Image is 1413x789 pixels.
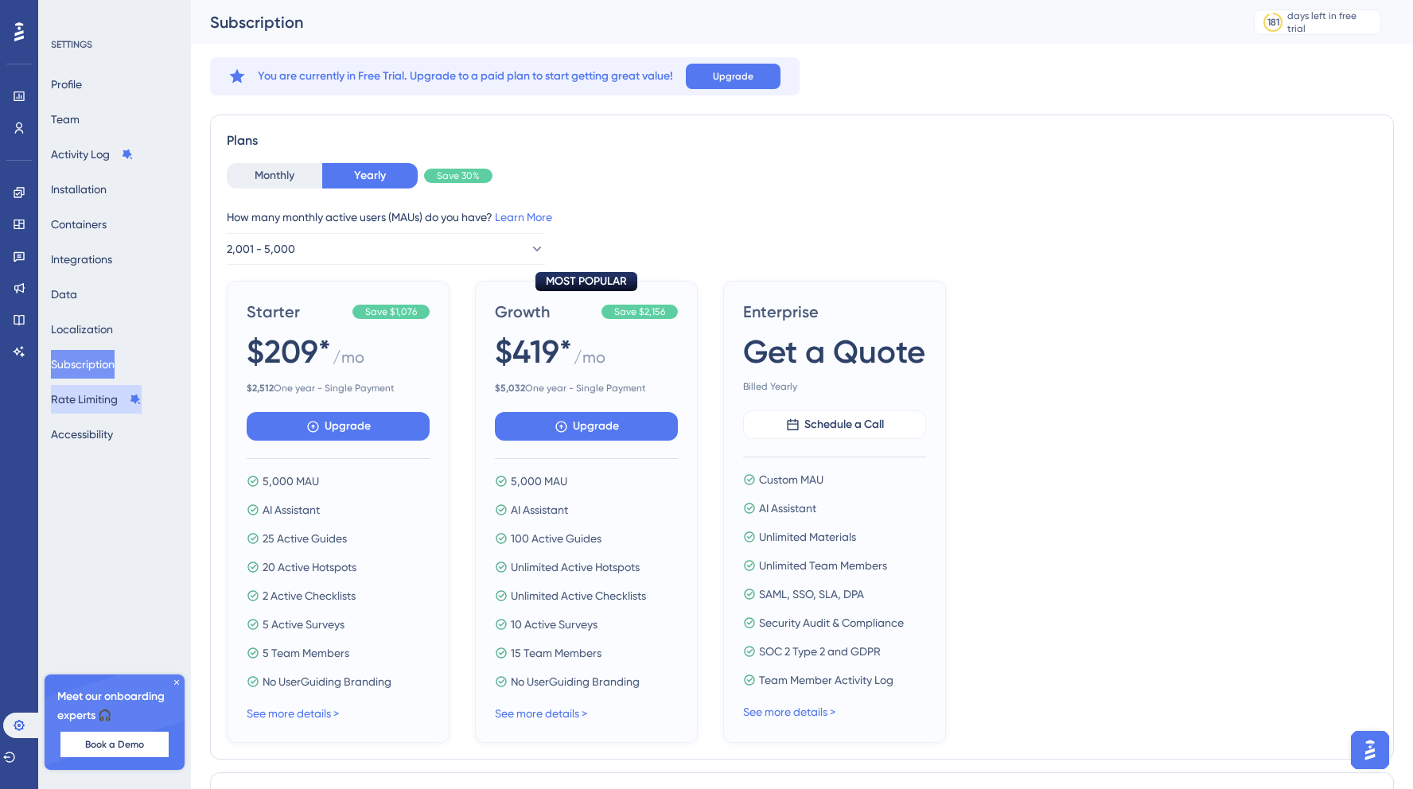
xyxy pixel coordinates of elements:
span: AI Assistant [511,500,568,519]
a: See more details > [495,707,587,720]
span: $419* [495,329,572,374]
div: How many monthly active users (MAUs) do you have? [227,208,1377,227]
span: Schedule a Call [804,415,884,434]
span: / mo [333,346,364,375]
button: Subscription [51,350,115,379]
span: Starter [247,301,346,323]
span: Billed Yearly [743,380,926,393]
span: Get a Quote [743,329,925,374]
span: AI Assistant [263,500,320,519]
a: See more details > [743,705,835,718]
button: 2,001 - 5,000 [227,233,545,265]
span: 100 Active Guides [511,529,601,548]
span: Upgrade [573,417,619,436]
span: Unlimited Active Checklists [511,586,646,605]
span: $209* [247,329,331,374]
button: Upgrade [495,412,678,441]
b: $ 2,512 [247,383,274,394]
span: Enterprise [743,301,926,323]
span: Meet our onboarding experts 🎧 [57,687,172,725]
span: Book a Demo [85,738,144,751]
span: You are currently in Free Trial. Upgrade to a paid plan to start getting great value! [258,67,673,86]
div: SETTINGS [51,38,180,51]
span: 5,000 MAU [263,472,319,491]
span: Security Audit & Compliance [759,613,904,632]
span: Unlimited Materials [759,527,856,546]
b: $ 5,032 [495,383,525,394]
button: Yearly [322,163,418,189]
span: Unlimited Team Members [759,556,887,575]
button: Data [51,280,77,309]
span: 10 Active Surveys [511,615,598,634]
button: Schedule a Call [743,410,926,439]
span: Save 30% [437,169,480,182]
span: Save $1,076 [365,305,417,318]
span: Upgrade [713,70,753,83]
button: Monthly [227,163,322,189]
span: SAML, SSO, SLA, DPA [759,585,864,604]
span: 2 Active Checklists [263,586,356,605]
span: One year - Single Payment [495,382,678,394]
span: 2,001 - 5,000 [227,239,295,258]
a: See more details > [247,707,339,720]
span: One year - Single Payment [247,382,430,394]
div: 181 [1267,16,1279,29]
span: No UserGuiding Branding [511,672,640,691]
button: Upgrade [247,412,430,441]
span: Growth [495,301,595,323]
span: 25 Active Guides [263,529,347,548]
div: Subscription [210,11,1214,33]
span: / mo [574,346,605,375]
span: No UserGuiding Branding [263,672,391,691]
button: Localization [51,315,113,344]
button: Rate Limiting [51,385,142,414]
span: Custom MAU [759,470,823,489]
span: Team Member Activity Log [759,670,893,690]
span: 5,000 MAU [511,472,567,491]
div: MOST POPULAR [535,272,637,291]
button: Profile [51,70,82,99]
button: Book a Demo [60,732,169,757]
button: Team [51,105,80,134]
button: Activity Log [51,140,134,169]
span: Save $2,156 [614,305,665,318]
a: Learn More [495,211,552,223]
button: Integrations [51,245,112,274]
span: 20 Active Hotspots [263,558,356,577]
span: 5 Active Surveys [263,615,344,634]
div: Plans [227,131,1377,150]
div: days left in free trial [1287,10,1376,35]
span: SOC 2 Type 2 and GDPR [759,642,881,661]
span: AI Assistant [759,499,816,518]
button: Installation [51,175,107,204]
button: Accessibility [51,420,113,449]
span: Upgrade [325,417,371,436]
button: Containers [51,210,107,239]
iframe: UserGuiding AI Assistant Launcher [1346,726,1394,774]
button: Upgrade [686,64,780,89]
span: 5 Team Members [263,643,349,663]
span: 15 Team Members [511,643,601,663]
span: Unlimited Active Hotspots [511,558,640,577]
